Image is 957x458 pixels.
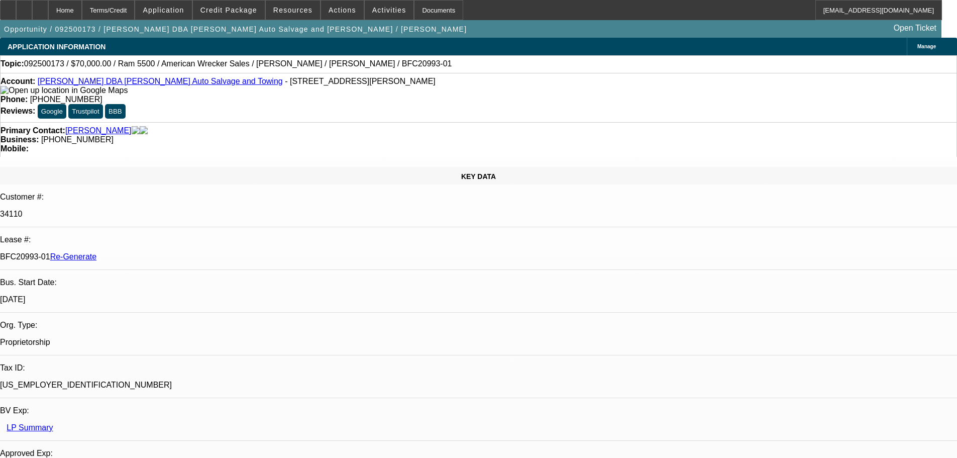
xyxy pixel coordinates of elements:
[140,126,148,135] img: linkedin-icon.png
[105,104,126,119] button: BBB
[8,43,105,51] span: APPLICATION INFORMATION
[273,6,312,14] span: Resources
[38,77,283,85] a: [PERSON_NAME] DBA [PERSON_NAME] Auto Salvage and Towing
[1,86,128,95] img: Open up location in Google Maps
[41,135,114,144] span: [PHONE_NUMBER]
[1,77,35,85] strong: Account:
[917,44,936,49] span: Manage
[1,126,65,135] strong: Primary Contact:
[50,252,97,261] a: Re-Generate
[461,172,496,180] span: KEY DATA
[1,59,24,68] strong: Topic:
[193,1,265,20] button: Credit Package
[143,6,184,14] span: Application
[890,20,940,37] a: Open Ticket
[24,59,452,68] span: 092500173 / $70,000.00 / Ram 5500 / American Wrecker Sales / [PERSON_NAME] / [PERSON_NAME] / BFC2...
[365,1,414,20] button: Activities
[135,1,191,20] button: Application
[1,107,35,115] strong: Reviews:
[4,25,467,33] span: Opportunity / 092500173 / [PERSON_NAME] DBA [PERSON_NAME] Auto Salvage and [PERSON_NAME] / [PERSO...
[1,95,28,104] strong: Phone:
[30,95,102,104] span: [PHONE_NUMBER]
[1,144,29,153] strong: Mobile:
[68,104,102,119] button: Trustpilot
[1,135,39,144] strong: Business:
[266,1,320,20] button: Resources
[38,104,66,119] button: Google
[321,1,364,20] button: Actions
[1,86,128,95] a: View Google Maps
[329,6,356,14] span: Actions
[372,6,406,14] span: Activities
[200,6,257,14] span: Credit Package
[7,423,53,432] a: LP Summary
[285,77,436,85] span: - [STREET_ADDRESS][PERSON_NAME]
[65,126,132,135] a: [PERSON_NAME]
[132,126,140,135] img: facebook-icon.png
